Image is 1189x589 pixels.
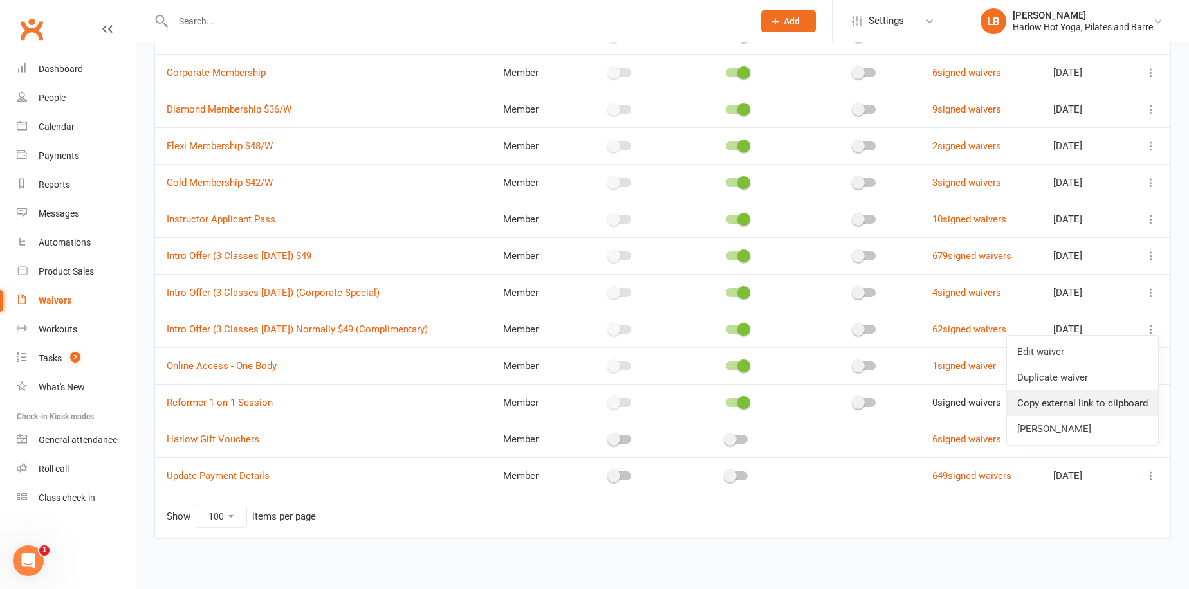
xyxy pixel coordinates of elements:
a: 4signed waivers [932,287,1001,298]
div: Messages [39,208,79,219]
a: Class kiosk mode [17,484,136,512]
a: Tasks 2 [17,344,136,373]
div: Calendar [39,122,75,132]
a: Gold Membership $42/W [167,177,273,188]
div: Class check-in [39,493,95,503]
td: [DATE] [1042,127,1125,164]
td: Member [492,347,576,384]
a: 649signed waivers [932,470,1011,482]
td: Member [492,311,576,347]
div: Waivers [39,295,71,305]
span: 2 [70,352,80,363]
div: items per page [252,511,316,522]
a: What's New [17,373,136,402]
a: Intro Offer (3 Classes [DATE]) $49 [167,250,311,262]
a: Reformer 1 on 1 Session [167,397,273,408]
a: [PERSON_NAME] [1007,416,1158,442]
a: Workouts [17,315,136,344]
div: Dashboard [39,64,83,74]
a: Automations [17,228,136,257]
td: Member [492,457,576,494]
button: Add [761,10,816,32]
a: Dashboard [17,55,136,84]
a: 1signed waiver [932,360,996,372]
td: [DATE] [1042,457,1125,494]
a: Duplicate waiver [1007,365,1158,390]
div: Show [167,505,316,528]
span: Settings [869,6,904,35]
td: Member [492,237,576,274]
td: Member [492,164,576,201]
a: Roll call [17,455,136,484]
a: 6signed waivers [932,67,1001,78]
a: General attendance kiosk mode [17,426,136,455]
td: [DATE] [1042,164,1125,201]
a: Corporate Membership [167,67,266,78]
div: Payments [39,150,79,161]
a: 9signed waivers [932,104,1001,115]
iframe: Intercom live chat [13,545,44,576]
a: 2signed waivers [932,140,1001,152]
div: Roll call [39,464,69,474]
a: Online Access - One Body [167,360,277,372]
td: Member [492,127,576,164]
span: 0 signed waivers [932,397,1001,408]
td: Member [492,201,576,237]
a: Messages [17,199,136,228]
a: Copy external link to clipboard [1007,390,1158,416]
a: 6signed waivers [932,433,1001,445]
a: Update Payment Details [167,470,270,482]
a: 679signed waivers [932,250,1011,262]
a: Diamond Membership $36/W [167,104,291,115]
a: 10signed waivers [932,213,1006,225]
a: People [17,84,136,113]
a: Harlow Gift Vouchers [167,433,259,445]
span: Add [784,16,800,26]
div: [PERSON_NAME] [1013,10,1153,21]
a: 62signed waivers [932,323,1006,335]
a: Intro Offer (3 Classes [DATE]) Normally $49 (Complimentary) [167,323,428,335]
div: Harlow Hot Yoga, Pilates and Barre [1013,21,1153,33]
span: 1 [39,545,50,556]
a: Instructor Applicant Pass [167,213,275,225]
div: Reports [39,179,70,190]
a: Intro Offer (3 Classes [DATE]) (Corporate Special) [167,287,380,298]
td: [DATE] [1042,311,1125,347]
a: Edit waiver [1007,339,1158,365]
td: [DATE] [1042,274,1125,311]
td: [DATE] [1042,54,1125,91]
div: General attendance [39,435,117,445]
td: [DATE] [1042,237,1125,274]
div: What's New [39,382,85,392]
td: Member [492,91,576,127]
a: Product Sales [17,257,136,286]
input: Search... [169,12,744,30]
td: Member [492,54,576,91]
div: Workouts [39,324,77,334]
td: [DATE] [1042,201,1125,237]
td: Member [492,421,576,457]
div: Automations [39,237,91,248]
a: Waivers [17,286,136,315]
div: LB [981,8,1006,34]
td: Member [492,274,576,311]
td: Member [492,384,576,421]
a: Clubworx [15,13,48,45]
div: Product Sales [39,266,94,276]
td: [DATE] [1042,91,1125,127]
a: 3signed waivers [932,177,1001,188]
div: Tasks [39,353,62,363]
div: People [39,93,66,103]
a: Payments [17,141,136,170]
a: Flexi Membership $48/W [167,140,273,152]
a: Reports [17,170,136,199]
a: Calendar [17,113,136,141]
